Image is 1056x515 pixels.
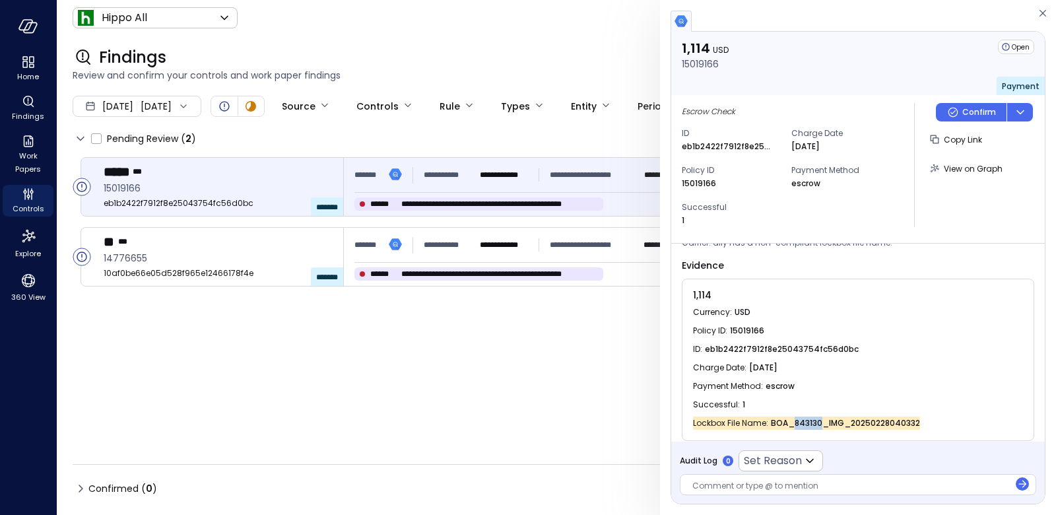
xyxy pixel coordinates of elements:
span: Escrow Check [682,106,735,117]
div: Controls [356,95,399,118]
div: Period [638,95,668,118]
p: Set Reason [744,453,802,469]
span: 15019166 [730,324,764,337]
div: 360 View [3,269,53,305]
img: bigquery [675,15,688,28]
p: 1 [682,214,684,227]
div: Rule [440,95,460,118]
span: Charge Date : [693,361,749,374]
div: Entity [571,95,597,118]
span: [DATE] [749,361,777,374]
div: Controls [3,185,53,217]
button: Copy Link [925,128,987,151]
p: 15019166 [682,57,719,71]
span: 1,114 [693,289,711,302]
div: Source [282,95,315,118]
span: 2 [185,132,191,145]
p: 1,114 [682,40,729,57]
span: 360 View [11,291,46,304]
button: dropdown-icon-button [1006,103,1033,121]
span: eb1b2422f7912f8e25043754fc56d0bc [705,343,859,356]
span: Evidence [682,259,724,272]
p: [DATE] [791,140,820,153]
span: Charge Date [791,127,890,140]
span: Successful : [693,398,742,411]
span: Home [17,70,39,83]
span: Work Papers [8,149,48,176]
span: USD [713,44,729,55]
span: Audit Log [680,454,717,467]
div: Open [998,40,1034,54]
span: Findings [12,110,44,123]
span: eb1b2422f7912f8e25043754fc56d0bc [104,197,333,210]
span: 15019166 [104,181,333,195]
span: Pending Review [107,128,196,149]
p: 0 [726,456,731,466]
div: Explore [3,224,53,261]
span: Policy ID : [693,324,730,337]
span: Payment [1002,81,1039,92]
img: Icon [78,10,94,26]
span: Explore [15,247,41,260]
span: Payment Method [791,164,890,177]
span: Confirmed [88,478,157,499]
p: 15019166 [682,177,716,190]
span: Policy ID [682,164,781,177]
span: Findings [99,47,166,68]
div: Button group with a nested menu [936,103,1033,121]
div: Open [216,98,232,114]
p: escrow [791,177,820,190]
div: ( ) [181,131,196,146]
span: 1 [742,398,745,411]
span: Review and confirm your controls and work paper findings [73,68,1040,83]
span: Currency : [693,306,735,319]
div: Types [501,95,530,118]
span: [DATE] [102,99,133,114]
span: 10af0be66e05d528f965e12466178f4e [104,267,333,280]
p: Confirm [962,106,996,119]
div: Work Papers [3,132,53,177]
span: ID [682,127,781,140]
button: Confirm [936,103,1006,121]
div: In Progress [243,98,259,114]
span: escrow [766,380,795,393]
div: Open [73,178,91,196]
span: Payment Method : [693,380,766,393]
span: BOA_843130_IMG_20250228040332 [771,417,920,430]
span: 14776655 [104,251,333,265]
span: 0 [146,482,152,495]
div: Home [3,53,53,85]
div: Findings [3,92,53,124]
div: ( ) [141,481,157,496]
span: Lockbox File Name : [693,417,771,430]
span: Controls [13,202,44,215]
p: eb1b2422f7912f8e25043754fc56d0bc [682,140,774,153]
p: Hippo All [102,10,147,26]
span: View on Graph [944,163,1003,174]
span: Copy Link [944,134,982,145]
button: View on Graph [925,157,1008,180]
div: Open [73,248,91,266]
span: Successful [682,201,781,214]
span: ID : [693,343,705,356]
span: USD [735,306,750,319]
